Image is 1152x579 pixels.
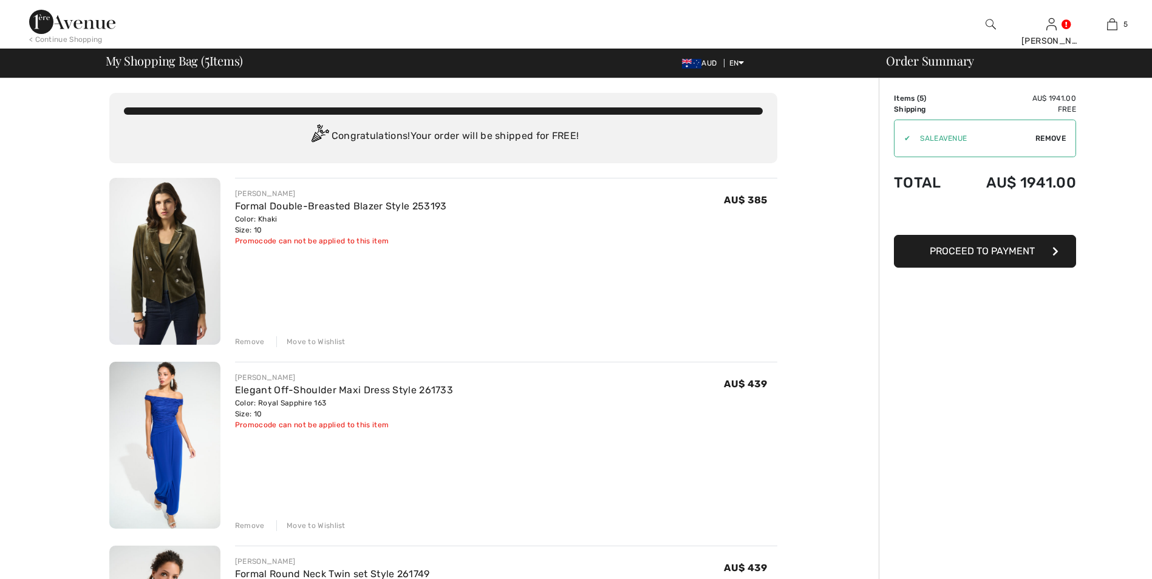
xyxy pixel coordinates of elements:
[724,562,767,574] span: AU$ 439
[871,55,1145,67] div: Order Summary
[109,362,220,529] img: Elegant Off-Shoulder Maxi Dress Style 261733
[986,17,996,32] img: search the website
[956,104,1076,115] td: Free
[235,419,453,430] div: Promocode can not be applied to this item
[1046,17,1057,32] img: My Info
[682,59,701,69] img: Australian Dollar
[276,336,346,347] div: Move to Wishlist
[894,203,1076,231] iframe: PayPal
[729,59,745,67] span: EN
[109,178,220,345] img: Formal Double-Breasted Blazer Style 253193
[235,200,447,212] a: Formal Double-Breasted Blazer Style 253193
[106,55,244,67] span: My Shopping Bag ( Items)
[235,520,265,531] div: Remove
[1107,17,1117,32] img: My Bag
[894,162,956,203] td: Total
[724,194,767,206] span: AU$ 385
[307,124,332,149] img: Congratulation2.svg
[724,378,767,390] span: AU$ 439
[235,384,453,396] a: Elegant Off-Shoulder Maxi Dress Style 261733
[919,94,924,103] span: 5
[124,124,763,149] div: Congratulations! Your order will be shipped for FREE!
[1021,35,1081,47] div: [PERSON_NAME]
[235,556,430,567] div: [PERSON_NAME]
[1123,19,1128,30] span: 5
[29,10,115,34] img: 1ère Avenue
[1082,17,1142,32] a: 5
[1046,18,1057,30] a: Sign In
[682,59,721,67] span: AUD
[894,104,956,115] td: Shipping
[235,214,447,235] div: Color: Khaki Size: 10
[235,235,447,246] div: Promocode can not be applied to this item
[235,188,447,199] div: [PERSON_NAME]
[956,162,1076,203] td: AU$ 1941.00
[910,120,1035,157] input: Promo code
[1035,133,1066,144] span: Remove
[205,52,210,67] span: 5
[894,235,1076,268] button: Proceed to Payment
[29,34,103,45] div: < Continue Shopping
[235,336,265,347] div: Remove
[956,93,1076,104] td: AU$ 1941.00
[276,520,346,531] div: Move to Wishlist
[235,398,453,419] div: Color: Royal Sapphire 163 Size: 10
[930,245,1035,257] span: Proceed to Payment
[235,372,453,383] div: [PERSON_NAME]
[895,133,910,144] div: ✔
[894,93,956,104] td: Items ( )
